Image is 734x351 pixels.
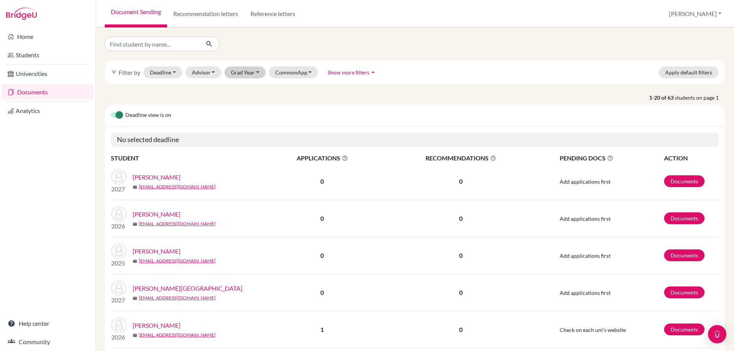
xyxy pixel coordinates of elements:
button: [PERSON_NAME] [666,6,725,21]
span: mail [133,333,137,338]
span: Check on each uni's website [560,327,626,333]
p: 2026 [111,333,127,342]
span: RECOMMENDATIONS [381,154,541,163]
p: 0 [381,251,541,260]
a: [EMAIL_ADDRESS][DOMAIN_NAME] [139,332,216,338]
span: APPLICATIONS [264,154,380,163]
p: 0 [381,177,541,186]
a: Analytics [2,103,94,118]
span: Add applications first [560,290,611,296]
span: mail [133,222,137,226]
p: 2026 [111,222,127,231]
span: mail [133,185,137,189]
img: Botero, Luis Guillermo [111,243,127,259]
a: [PERSON_NAME] [133,247,180,256]
a: [EMAIL_ADDRESS][DOMAIN_NAME] [139,183,216,190]
a: Home [2,29,94,44]
input: Find student by name... [105,37,200,51]
a: [EMAIL_ADDRESS][DOMAIN_NAME] [139,257,216,264]
div: Open Intercom Messenger [708,325,726,343]
a: Documents [2,84,94,100]
a: [PERSON_NAME] [133,321,180,330]
a: Students [2,47,94,63]
span: mail [133,259,137,264]
img: Bridge-U [6,8,37,20]
b: 1 [320,326,324,333]
span: Add applications first [560,252,611,259]
span: Add applications first [560,178,611,185]
a: Documents [664,249,705,261]
button: CommonApp [269,66,318,78]
a: [EMAIL_ADDRESS][DOMAIN_NAME] [139,294,216,301]
a: Documents [664,212,705,224]
button: Grad Year [224,66,266,78]
img: Calabrese, Sofia [111,280,127,296]
p: 0 [381,325,541,334]
a: Universities [2,66,94,81]
span: Show more filters [328,69,369,76]
span: PENDING DOCS [560,154,663,163]
th: STUDENT [111,153,264,163]
button: Advisor [185,66,222,78]
button: Deadline [143,66,182,78]
span: Filter by [119,69,140,76]
p: 2025 [111,259,127,268]
a: Documents [664,175,705,187]
span: mail [133,296,137,301]
button: Apply default filters [659,66,719,78]
p: 0 [381,214,541,223]
img: Binasco, Barbara [111,206,127,222]
img: Carrero, Camila [111,317,127,333]
i: arrow_drop_up [369,68,377,76]
a: Documents [664,324,705,335]
p: 2027 [111,296,127,305]
span: Deadline view is on [125,111,171,120]
h5: No selected deadline [111,133,719,147]
button: Show more filtersarrow_drop_up [321,66,383,78]
img: Awada, Najib [111,169,127,184]
a: Documents [664,286,705,298]
span: Add applications first [560,215,611,222]
a: [PERSON_NAME][GEOGRAPHIC_DATA] [133,284,242,293]
p: 0 [381,288,541,297]
a: [EMAIL_ADDRESS][DOMAIN_NAME] [139,220,216,227]
strong: 1-20 of 63 [649,94,675,102]
a: [PERSON_NAME] [133,173,180,182]
b: 0 [320,252,324,259]
i: filter_list [111,69,117,75]
a: Help center [2,316,94,331]
span: students on page 1 [675,94,725,102]
a: [PERSON_NAME] [133,210,180,219]
b: 0 [320,289,324,296]
th: ACTION [664,153,719,163]
b: 0 [320,178,324,185]
p: 2027 [111,184,127,194]
a: Community [2,334,94,349]
b: 0 [320,215,324,222]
